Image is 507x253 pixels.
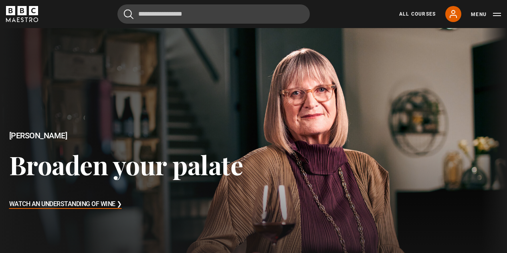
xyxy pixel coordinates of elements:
[6,6,38,22] svg: BBC Maestro
[9,131,243,140] h2: [PERSON_NAME]
[9,198,122,210] h3: Watch An Understanding of Wine ❯
[399,10,436,18] a: All Courses
[124,9,133,19] button: Submit the search query
[471,10,501,18] button: Toggle navigation
[117,4,310,24] input: Search
[9,149,243,180] h3: Broaden your palate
